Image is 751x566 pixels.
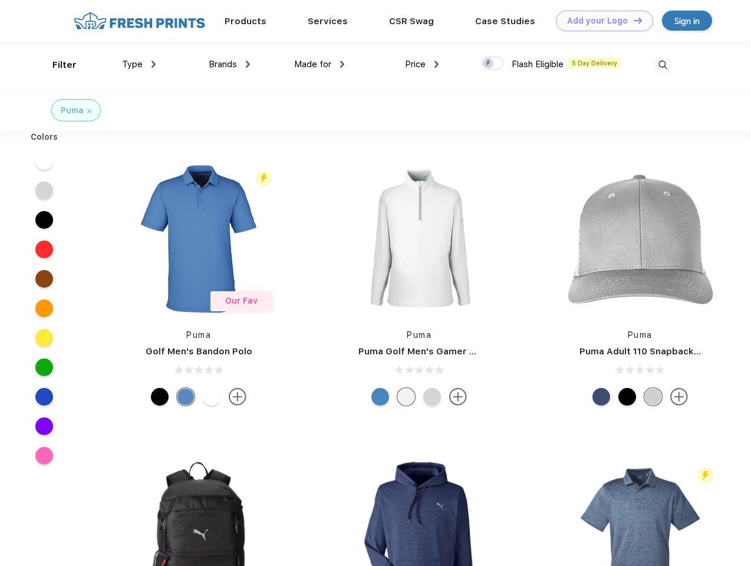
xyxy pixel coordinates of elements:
a: Puma [407,330,432,340]
div: Sign in [674,14,700,28]
img: desktop_search.svg [653,55,673,75]
a: Products [225,16,266,27]
span: Flash Eligible [512,59,564,70]
img: func=resize&h=266 [562,160,719,317]
span: Type [122,59,143,70]
div: Quarry Brt Whit [644,388,662,406]
a: Puma [628,330,653,340]
img: filter_cancel.svg [87,109,91,113]
img: fo%20logo%202.webp [70,11,209,31]
span: Made for [294,59,331,70]
div: Puma [61,104,84,117]
img: DT [634,17,642,24]
img: dropdown.png [434,61,439,68]
img: flash_active_toggle.svg [256,170,272,186]
span: Our Fav [225,296,258,305]
div: Bright White [397,388,415,406]
div: Filter [52,58,77,72]
span: Price [405,59,426,70]
div: Puma Black [151,388,169,406]
div: Pma Blk Pma Blk [618,388,636,406]
img: flash_active_toggle.svg [697,468,713,483]
span: Brands [209,59,237,70]
img: func=resize&h=266 [120,160,277,317]
div: Add your Logo [567,16,628,26]
div: High Rise [423,388,441,406]
a: Puma [186,330,211,340]
img: dropdown.png [151,61,156,68]
img: more.svg [670,388,688,406]
div: Bright White [203,388,220,406]
span: 5 Day Delivery [568,58,621,68]
div: Bright Cobalt [371,388,389,406]
a: Services [308,16,348,27]
a: Golf Men's Bandon Polo [146,346,252,357]
a: Sign in [662,11,712,31]
img: more.svg [229,388,246,406]
img: func=resize&h=266 [341,160,498,317]
a: Puma Golf Men's Gamer Golf Quarter-Zip [358,346,545,357]
div: Peacoat Qut Shd [592,388,610,406]
img: more.svg [449,388,467,406]
img: dropdown.png [340,61,344,68]
div: Colors [22,131,67,143]
div: Lake Blue [177,388,195,406]
a: CSR Swag [389,16,434,27]
img: dropdown.png [246,61,250,68]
